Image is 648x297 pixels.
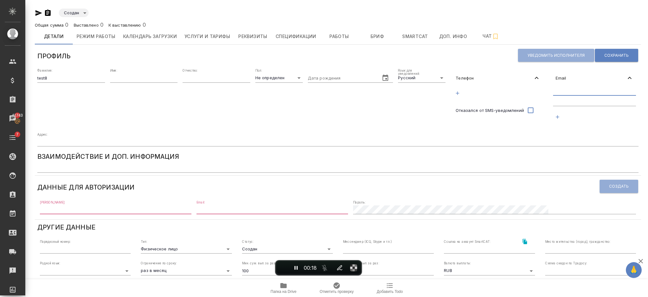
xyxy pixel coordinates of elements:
[242,262,276,265] label: Мин. сум. вып. за раз:
[12,131,22,138] span: 7
[62,10,81,16] button: Создан
[444,240,490,243] label: Ссылка на аккаунт SmartCAT:
[35,21,69,29] div: 0
[362,33,392,41] span: Бриф
[37,69,53,72] label: Фамилия:
[110,69,117,72] label: Имя:
[242,240,254,243] label: Статус:
[44,9,52,17] button: Скопировать ссылку
[37,222,96,232] h6: Другие данные
[257,279,310,297] button: Папка на Drive
[183,69,198,72] label: Отчество:
[343,240,392,243] label: Мессенджер (ICQ, Skype и т.п.):
[545,262,587,265] label: Схема скидок по Традосу:
[626,262,642,278] button: 🙏
[363,279,416,297] button: Добавить Todo
[184,33,230,41] span: Услуги и тарифы
[35,23,65,28] p: Общая сумма
[438,33,468,41] span: Доп. инфо
[343,262,379,265] label: Макс. сум. вып. за раз:
[123,33,177,41] span: Календарь загрузки
[320,289,353,294] span: Отметить проверку
[310,279,363,297] button: Отметить проверку
[556,75,626,81] span: Email
[551,71,639,85] div: Email
[35,9,42,17] button: Скопировать ссылку для ЯМессенджера
[456,75,533,81] span: Телефон
[398,69,434,75] label: Язык для уведомлений:
[519,235,532,248] button: Скопировать ссылку
[37,51,71,61] h6: Профиль
[141,266,232,275] div: раз в месяц
[109,21,146,29] div: 0
[551,110,564,123] button: Добавить
[242,245,333,254] div: Создан
[444,266,535,275] div: RUB
[141,245,232,254] div: Физическое лицо
[37,152,179,162] h6: Взаимодействие и доп. информация
[400,33,430,41] span: Smartcat
[255,74,303,82] div: Не определен
[196,201,205,204] label: Email:
[37,133,48,136] label: Адрес:
[492,33,499,40] svg: Подписаться
[77,33,115,41] span: Режим работы
[451,87,464,100] button: Добавить
[39,33,69,41] span: Детали
[40,201,65,204] label: [PERSON_NAME]:
[141,240,147,243] label: Тип:
[59,9,89,17] div: Создан
[40,240,71,243] label: Порядковый номер:
[255,69,262,72] label: Пол:
[74,21,103,29] div: 0
[324,33,354,41] span: Работы
[451,71,545,85] div: Телефон
[628,263,639,277] span: 🙏
[377,289,403,294] span: Добавить Todo
[456,107,524,113] span: Отказался от SMS-уведомлений
[37,182,134,192] h6: Данные для авторизации
[238,33,268,41] span: Реквизиты
[40,262,60,265] label: Родной язык:
[8,112,27,119] span: 41743
[74,23,100,28] p: Выставлено
[353,201,365,204] label: Пароль:
[2,130,24,145] a: 7
[276,33,316,41] span: Спецификации
[476,32,506,40] span: Чат
[141,262,177,265] label: Ограничение по сроку:
[271,289,296,294] span: Папка на Drive
[2,111,24,126] a: 41743
[109,23,143,28] p: К выставлению
[444,262,471,265] label: Валюта выплаты:
[545,240,611,243] label: Место жительства (город), гражданство:
[604,53,629,58] span: Сохранить
[398,74,445,82] div: Русский
[595,49,638,62] button: Сохранить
